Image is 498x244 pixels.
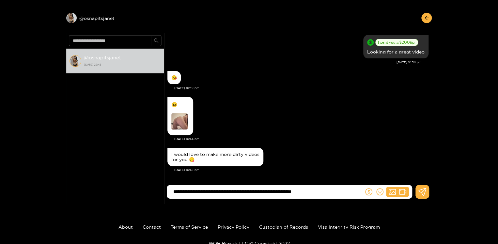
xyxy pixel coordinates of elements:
[218,224,249,229] a: Privacy Policy
[171,75,177,80] div: 😘
[167,71,181,84] div: Sep. 29, 10:39 pm
[174,168,428,172] div: [DATE] 10:45 pm
[365,188,372,195] span: dollar
[364,187,374,197] button: dollar
[363,35,428,58] div: Sep. 29, 10:38 pm
[367,39,374,46] span: dollar-circle
[174,137,428,141] div: [DATE] 10:44 pm
[167,97,193,135] div: Sep. 29, 10:44 pm
[174,86,428,90] div: [DATE] 10:39 pm
[171,224,208,229] a: Terms of Service
[118,224,133,229] a: About
[375,39,418,46] span: I sent you a $ 200 tip.
[171,101,189,108] p: 😉
[66,13,164,23] div: @osnapitsjanet
[399,188,406,195] span: video-camera
[171,152,259,162] div: I would love to make more dirty videos for you 😋
[318,224,380,229] a: Visa Integrity Risk Program
[259,224,308,229] a: Custodian of Records
[70,55,81,67] img: conversation
[154,38,159,44] span: search
[376,188,383,195] span: smile
[167,60,422,65] div: [DATE] 10:38 pm
[84,62,161,68] strong: [DATE] 22:45
[389,188,396,195] span: picture
[167,148,263,166] div: Sep. 29, 10:45 pm
[151,36,161,46] button: search
[84,55,121,60] strong: @ osnapitsjanet
[421,13,432,23] button: arrow-left
[143,224,161,229] a: Contact
[386,187,409,197] button: picturevideo-camera
[171,113,188,130] img: preview
[424,15,429,21] span: arrow-left
[367,49,425,54] div: Looking for a great video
